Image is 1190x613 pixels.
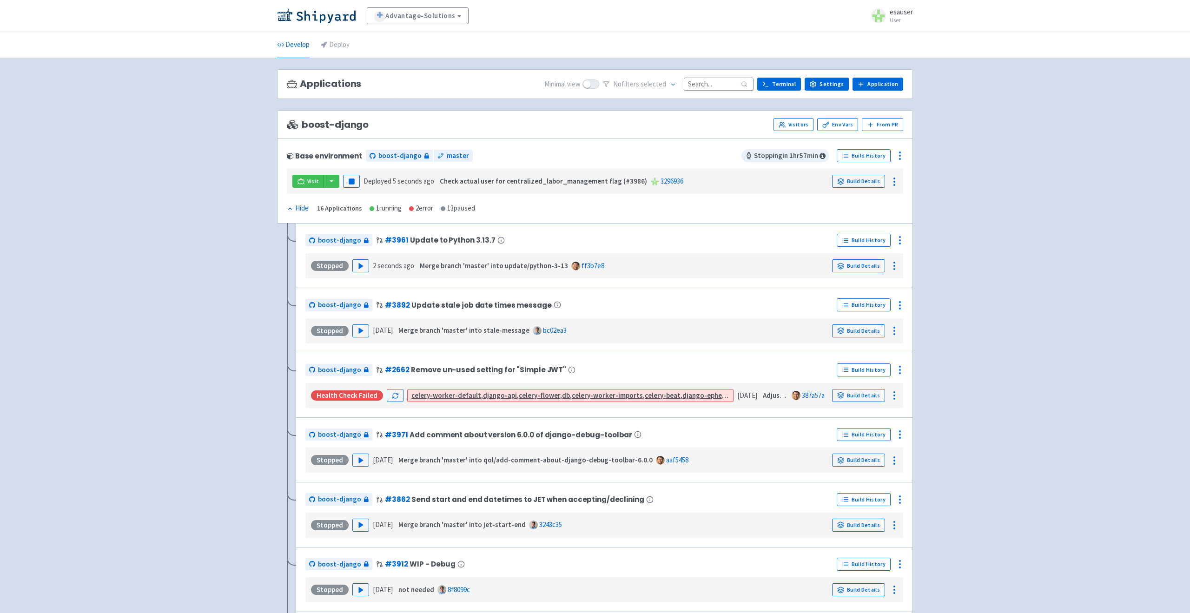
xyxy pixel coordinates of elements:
div: Stopped [311,326,349,336]
a: Deploy [321,32,350,58]
span: boost-django [318,429,361,440]
div: Stopped [311,261,349,271]
time: [DATE] [373,520,393,529]
a: Build Details [832,583,885,596]
span: Deployed [364,177,434,185]
span: WIP - Debug [410,560,456,568]
h3: Applications [287,79,361,89]
span: Minimal view [544,79,581,90]
time: [DATE] [373,326,393,335]
strong: celery-worker-default [411,391,481,400]
a: boost-django [305,234,372,247]
a: #3892 [385,300,410,310]
button: Hide [287,203,310,214]
div: 16 Applications [317,203,362,214]
a: esauser User [866,8,913,23]
a: 8f8099c [448,585,470,594]
a: #3912 [385,559,408,569]
a: master [434,150,473,162]
input: Search... [684,78,754,90]
a: boost-django [305,493,372,506]
span: boost-django [378,151,422,161]
a: Visitors [773,118,813,131]
div: Base environment [287,152,362,160]
span: esauser [890,7,913,16]
a: Build Details [832,259,885,272]
strong: django-api [483,391,517,400]
time: 2 seconds ago [373,261,414,270]
time: [DATE] [373,455,393,464]
span: Remove un-used setting for "Simple JWT" [411,366,566,374]
strong: django-ephemeral-init [682,391,753,400]
a: Build Details [832,324,885,337]
span: Update stale job date times message [411,301,551,309]
strong: celery-flower [519,391,560,400]
div: Stopped [311,455,349,465]
a: Build Details [832,389,885,402]
a: #2662 [385,365,409,375]
button: Play [352,519,369,532]
img: Shipyard logo [277,8,356,23]
a: Env Vars [817,118,858,131]
button: Play [352,324,369,337]
a: Visit [292,175,324,188]
a: boost-django [305,299,372,311]
span: selected [641,79,666,88]
span: Send start and end datetimes to JET when accepting/declining [411,495,644,503]
a: Advantage-Solutions [367,7,469,24]
a: boost-django [305,364,372,376]
a: Build History [837,149,891,162]
span: boost-django [318,300,361,310]
span: boost-django [318,235,361,246]
a: ff3b7e8 [582,261,604,270]
a: Develop [277,32,310,58]
div: 1 running [370,203,402,214]
strong: Merge branch 'master' into qol/add-comment-about-django-debug-toolbar-6.0.0 [398,455,653,464]
a: bc02ea3 [543,326,567,335]
span: boost-django [318,559,361,570]
strong: Merge branch 'master' into jet-start-end [398,520,526,529]
div: Stopped [311,585,349,595]
span: Add comment about version 6.0.0 of django-debug-toolbar [410,431,632,439]
span: Update to Python 3.13.7 [410,236,495,244]
a: Build History [837,428,891,441]
a: Build History [837,363,891,376]
a: Build History [837,558,891,571]
strong: not needed [398,585,434,594]
a: Settings [805,78,849,91]
a: #3961 [385,235,408,245]
div: 2 error [409,203,433,214]
strong: Merge branch 'master' into update/python-3-13 [420,261,568,270]
strong: db [562,391,570,400]
strong: Check actual user for centralized_labor_management flag (#3986) [440,177,647,185]
span: boost-django [318,365,361,376]
a: aaf5458 [666,455,688,464]
a: Build Details [832,175,885,188]
strong: Merge branch 'master' into stale-message [398,326,529,335]
span: master [447,151,469,161]
a: #3862 [385,494,410,504]
strong: celery-beat [645,391,681,400]
button: Play [352,583,369,596]
a: boost-django [305,428,372,441]
a: Build Details [832,519,885,532]
time: [DATE] [737,391,757,400]
div: Health check failed [311,390,383,401]
div: Stopped [311,520,349,530]
a: Build Details [832,454,885,467]
strong: celery-worker-imports [572,391,643,400]
span: boost-django [287,119,369,130]
span: No filter s [613,79,666,90]
a: Application [853,78,903,91]
div: 13 paused [441,203,475,214]
a: 387a57a [802,391,825,400]
button: Play [352,454,369,467]
button: From PR [862,118,903,131]
time: 5 seconds ago [393,177,434,185]
a: celery-worker-default,django-api,celery-flower,db,celery-worker-imports,celery-beat,django-epheme... [411,391,854,400]
a: boost-django [305,558,372,571]
span: Stopping in 1 hr 57 min [741,149,829,162]
a: boost-django [366,150,433,162]
a: Terminal [757,78,801,91]
a: #3971 [385,430,408,440]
